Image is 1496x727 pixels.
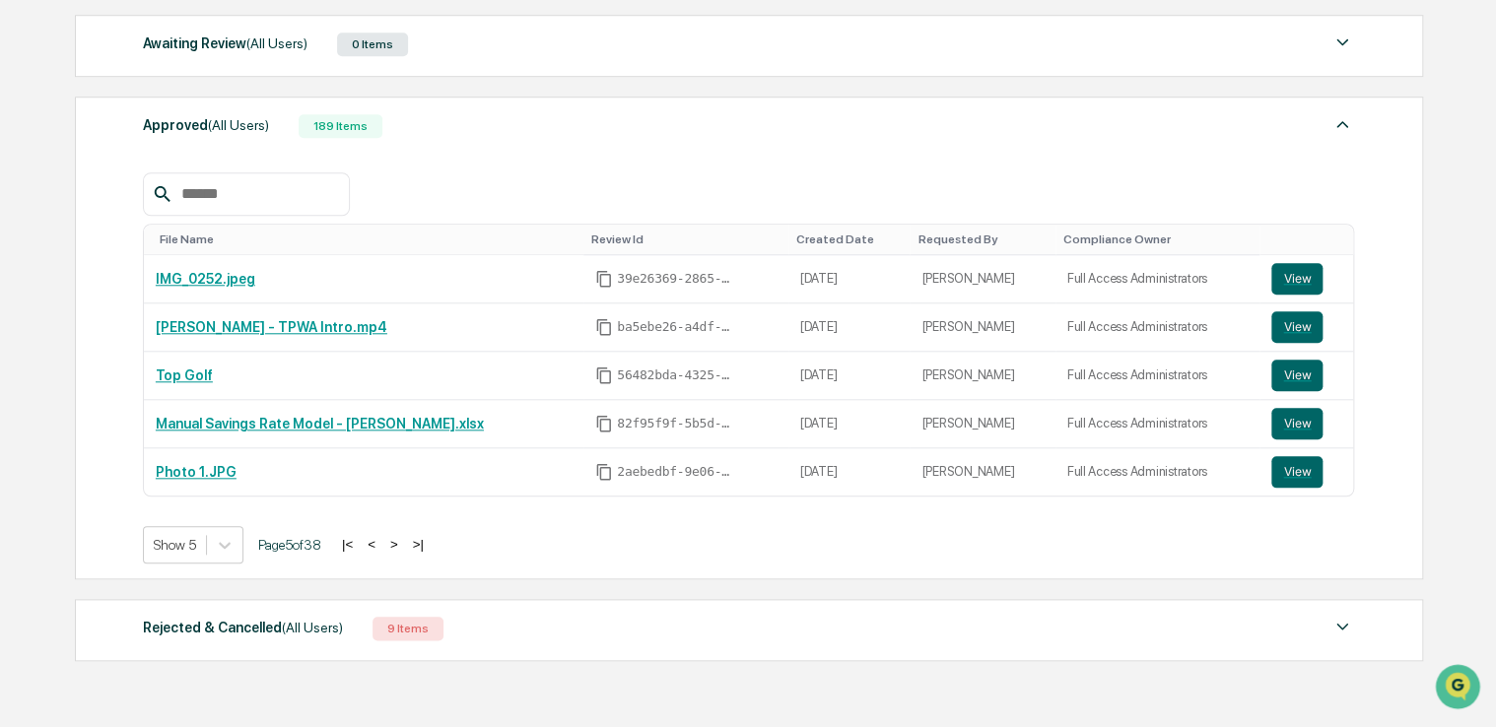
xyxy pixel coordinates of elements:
[910,400,1054,448] td: [PERSON_NAME]
[595,318,613,336] span: Copy Id
[1330,112,1354,136] img: caret
[67,151,323,170] div: Start new chat
[156,319,387,335] a: [PERSON_NAME] - TPWA Intro.mp4
[12,278,132,313] a: 🔎Data Lookup
[1330,615,1354,638] img: caret
[39,286,124,305] span: Data Lookup
[143,250,159,266] div: 🗄️
[595,270,613,288] span: Copy Id
[163,248,244,268] span: Attestations
[20,41,359,73] p: How can we help?
[373,617,443,640] div: 9 Items
[1271,263,1323,295] button: View
[51,90,325,110] input: Clear
[1055,352,1260,400] td: Full Access Administrators
[135,240,252,276] a: 🗄️Attestations
[336,536,359,553] button: |<
[156,271,255,287] a: IMG_0252.jpeg
[139,333,238,349] a: Powered byPylon
[595,415,613,432] span: Copy Id
[1275,232,1345,246] div: Toggle SortBy
[156,464,237,480] a: Photo 1.JPG
[1055,448,1260,496] td: Full Access Administrators
[788,352,911,400] td: [DATE]
[362,536,381,553] button: <
[1433,662,1486,715] iframe: Open customer support
[1271,408,1341,439] a: View
[12,240,135,276] a: 🖐️Preclearance
[20,151,55,186] img: 1746055101610-c473b297-6a78-478c-a979-82029cc54cd1
[1271,311,1323,343] button: View
[337,33,408,56] div: 0 Items
[910,303,1054,352] td: [PERSON_NAME]
[39,248,127,268] span: Preclearance
[1271,456,1341,488] a: View
[384,536,404,553] button: >
[1271,360,1323,391] button: View
[1271,456,1323,488] button: View
[617,416,735,431] span: 82f95f9f-5b5d-4c28-bec3-35b05bbbb4d2
[282,620,343,635] span: (All Users)
[910,352,1054,400] td: [PERSON_NAME]
[20,250,35,266] div: 🖐️
[1055,303,1260,352] td: Full Access Administrators
[1063,232,1253,246] div: Toggle SortBy
[788,448,911,496] td: [DATE]
[335,157,359,180] button: Start new chat
[156,416,484,431] a: Manual Savings Rate Model - [PERSON_NAME].xlsx
[160,232,576,246] div: Toggle SortBy
[617,319,735,335] span: ba5ebe26-a4df-4f14-a110-855221f9772f
[156,367,213,383] a: Top Golf
[617,367,735,383] span: 56482bda-4325-49e7-a32b-01abb9eb6908
[1271,311,1341,343] a: View
[299,114,382,138] div: 189 Items
[407,536,430,553] button: >|
[910,255,1054,303] td: [PERSON_NAME]
[143,31,307,56] div: Awaiting Review
[1330,31,1354,54] img: caret
[143,615,343,640] div: Rejected & Cancelled
[1055,255,1260,303] td: Full Access Administrators
[258,537,321,553] span: Page 5 of 38
[20,288,35,303] div: 🔎
[617,464,735,480] span: 2aebedbf-9e06-42b8-bf75-e45e7d0e79f2
[918,232,1047,246] div: Toggle SortBy
[788,400,911,448] td: [DATE]
[796,232,903,246] div: Toggle SortBy
[617,271,735,287] span: 39e26369-2865-48ce-84c2-a4527e1f8eb0
[595,463,613,481] span: Copy Id
[910,448,1054,496] td: [PERSON_NAME]
[1055,400,1260,448] td: Full Access Administrators
[208,117,269,133] span: (All Users)
[788,303,911,352] td: [DATE]
[1271,360,1341,391] a: View
[591,232,781,246] div: Toggle SortBy
[1271,408,1323,439] button: View
[788,255,911,303] td: [DATE]
[246,35,307,51] span: (All Users)
[196,334,238,349] span: Pylon
[595,366,613,384] span: Copy Id
[143,112,269,138] div: Approved
[1271,263,1341,295] a: View
[67,170,249,186] div: We're available if you need us!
